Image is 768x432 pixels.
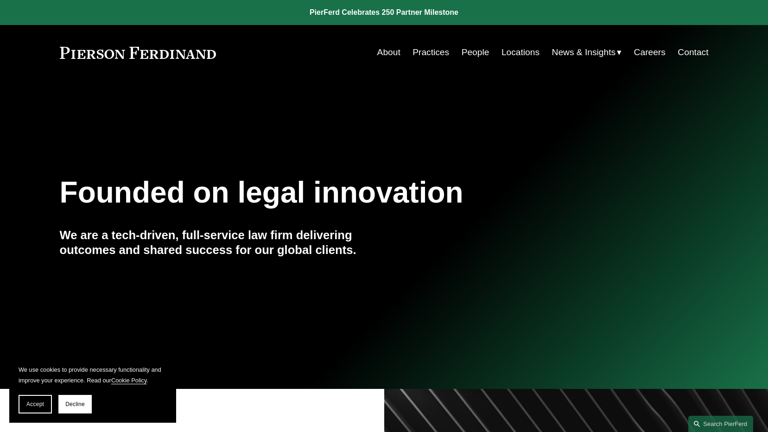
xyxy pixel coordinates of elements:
[9,355,176,423] section: Cookie banner
[552,44,616,61] span: News & Insights
[462,44,489,61] a: People
[678,44,708,61] a: Contact
[413,44,449,61] a: Practices
[19,364,167,386] p: We use cookies to provide necessary functionality and improve your experience. Read our .
[60,228,384,258] h4: We are a tech-driven, full-service law firm delivering outcomes and shared success for our global...
[552,44,622,61] a: folder dropdown
[65,401,85,407] span: Decline
[688,416,753,432] a: Search this site
[377,44,400,61] a: About
[58,395,92,413] button: Decline
[19,395,52,413] button: Accept
[26,401,44,407] span: Accept
[60,176,601,210] h1: Founded on legal innovation
[501,44,540,61] a: Locations
[111,377,147,384] a: Cookie Policy
[634,44,666,61] a: Careers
